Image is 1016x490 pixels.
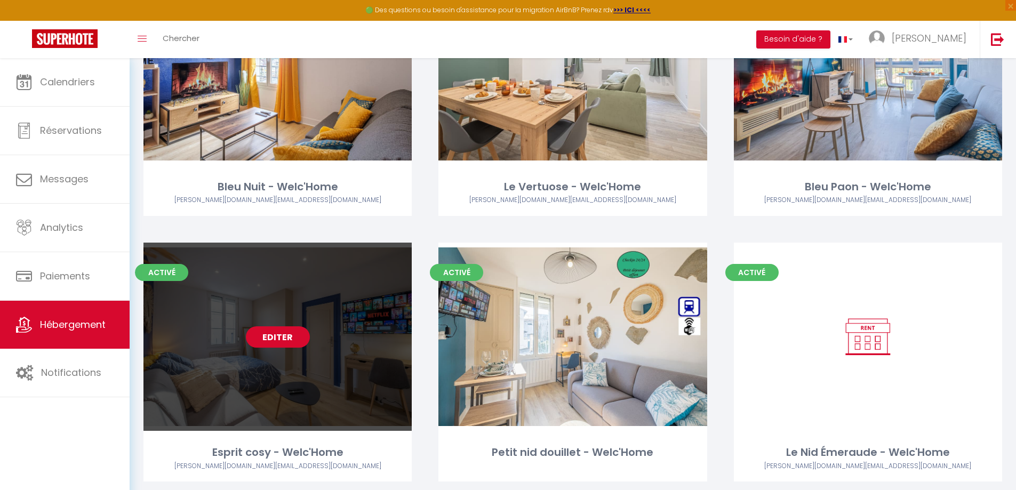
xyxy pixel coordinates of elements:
[438,179,707,195] div: Le Vertuose - Welc'Home
[135,264,188,281] span: Activé
[430,264,483,281] span: Activé
[40,269,90,283] span: Paiements
[40,318,106,331] span: Hébergement
[734,461,1002,471] div: Airbnb
[143,195,412,205] div: Airbnb
[734,179,1002,195] div: Bleu Paon - Welc'Home
[40,124,102,137] span: Réservations
[861,21,980,58] a: ... [PERSON_NAME]
[41,366,101,379] span: Notifications
[143,444,412,461] div: Esprit cosy - Welc'Home
[143,179,412,195] div: Bleu Nuit - Welc'Home
[246,326,310,348] a: Editer
[438,444,707,461] div: Petit nid douillet - Welc'Home
[613,5,651,14] a: >>> ICI <<<<
[734,195,1002,205] div: Airbnb
[163,33,199,44] span: Chercher
[155,21,207,58] a: Chercher
[40,75,95,89] span: Calendriers
[438,195,707,205] div: Airbnb
[892,31,966,45] span: [PERSON_NAME]
[32,29,98,48] img: Super Booking
[991,33,1004,46] img: logout
[725,264,779,281] span: Activé
[756,30,830,49] button: Besoin d'aide ?
[40,172,89,186] span: Messages
[734,444,1002,461] div: Le Nid Émeraude - Welc'Home
[869,30,885,46] img: ...
[143,461,412,471] div: Airbnb
[40,221,83,234] span: Analytics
